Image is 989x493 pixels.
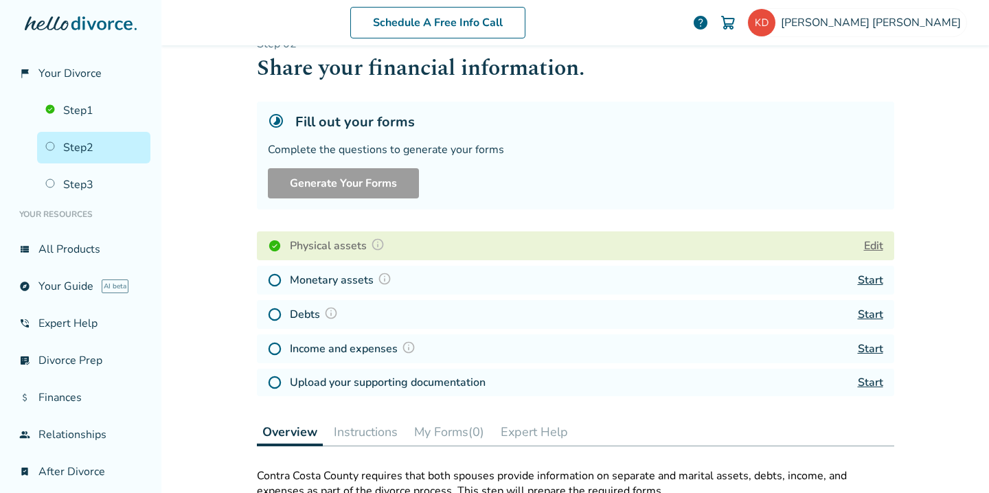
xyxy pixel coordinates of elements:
img: Cart [720,14,736,31]
a: flag_2Your Divorce [11,58,150,89]
h4: Physical assets [290,237,389,255]
img: Question Mark [371,238,385,251]
span: AI beta [102,279,128,293]
span: bookmark_check [19,466,30,477]
img: Not Started [268,342,282,356]
a: Start [858,307,883,322]
span: view_list [19,244,30,255]
button: Expert Help [495,418,573,446]
img: Question Mark [324,306,338,320]
a: exploreYour GuideAI beta [11,271,150,302]
span: phone_in_talk [19,318,30,329]
a: Start [858,341,883,356]
a: Step3 [37,169,150,200]
span: flag_2 [19,68,30,79]
span: list_alt_check [19,355,30,366]
iframe: Chat Widget [920,427,989,493]
img: Not Started [268,308,282,321]
h5: Fill out your forms [295,113,415,131]
span: attach_money [19,392,30,403]
button: Overview [257,418,323,446]
li: Your Resources [11,200,150,228]
h4: Upload your supporting documentation [290,374,486,391]
h4: Monetary assets [290,271,396,289]
a: list_alt_checkDivorce Prep [11,345,150,376]
img: Not Started [268,273,282,287]
div: Complete the questions to generate your forms [268,142,883,157]
button: Edit [864,238,883,254]
a: Start [858,375,883,390]
span: [PERSON_NAME] [PERSON_NAME] [781,15,966,30]
a: Step1 [37,95,150,126]
a: help [692,14,709,31]
a: attach_moneyFinances [11,382,150,413]
a: phone_in_talkExpert Help [11,308,150,339]
span: Your Divorce [38,66,102,81]
a: Step2 [37,132,150,163]
img: Question Mark [402,341,416,354]
img: Completed [268,239,282,253]
h4: Income and expenses [290,340,420,358]
a: Schedule A Free Info Call [350,7,525,38]
button: Generate Your Forms [268,168,419,198]
a: groupRelationships [11,419,150,450]
a: Start [858,273,883,288]
h1: Share your financial information. [257,51,894,85]
img: cbrider67@gmail.com [748,9,775,36]
span: explore [19,281,30,292]
img: Not Started [268,376,282,389]
h4: Debts [290,306,342,323]
img: Question Mark [378,272,391,286]
span: group [19,429,30,440]
a: view_listAll Products [11,233,150,265]
a: bookmark_checkAfter Divorce [11,456,150,488]
button: My Forms(0) [409,418,490,446]
button: Instructions [328,418,403,446]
